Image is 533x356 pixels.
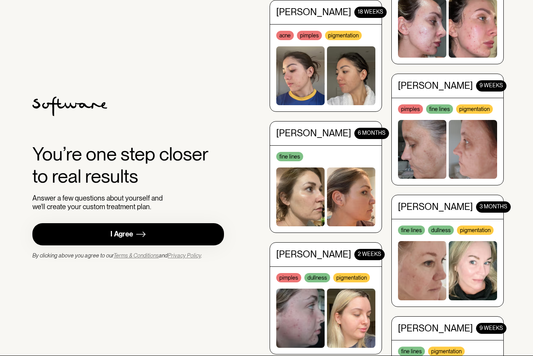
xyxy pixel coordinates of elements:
[354,245,385,257] div: 2 WEEKS
[297,27,322,36] div: pimples
[398,76,473,88] div: [PERSON_NAME]
[456,100,493,110] div: pigmentation
[428,222,454,231] div: dullness
[354,124,389,135] div: 6 months
[354,3,387,14] div: 18 WEEKS
[476,198,511,209] div: 3 MONTHS
[276,245,351,257] div: [PERSON_NAME]
[276,148,303,157] div: fine lines
[32,143,224,188] div: You’re one step closer to real results
[325,27,362,36] div: pigmentation
[398,222,425,231] div: fine lines
[276,3,351,14] div: [PERSON_NAME]
[276,269,301,278] div: pimples
[398,198,473,209] div: [PERSON_NAME]
[398,319,473,330] div: [PERSON_NAME]
[114,252,159,259] a: Terms & Conditions
[457,222,494,231] div: pigmentation
[428,343,465,352] div: pigmentation
[32,252,202,259] div: By clicking above you agree to our and .
[168,252,201,259] a: Privacy Policy
[426,100,453,110] div: fine lines
[32,194,166,211] div: Answer a few questions about yourself and we'll create your custom treatment plan.
[398,343,425,352] div: fine lines
[476,76,506,88] div: 9 WEEKS
[476,319,506,330] div: 9 WEEKS
[276,124,351,135] div: [PERSON_NAME]
[398,100,423,110] div: pimples
[333,269,370,278] div: pigmentation
[276,27,294,36] div: acne
[110,230,133,239] div: I Agree
[32,223,224,245] a: I Agree
[304,269,330,278] div: dullness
